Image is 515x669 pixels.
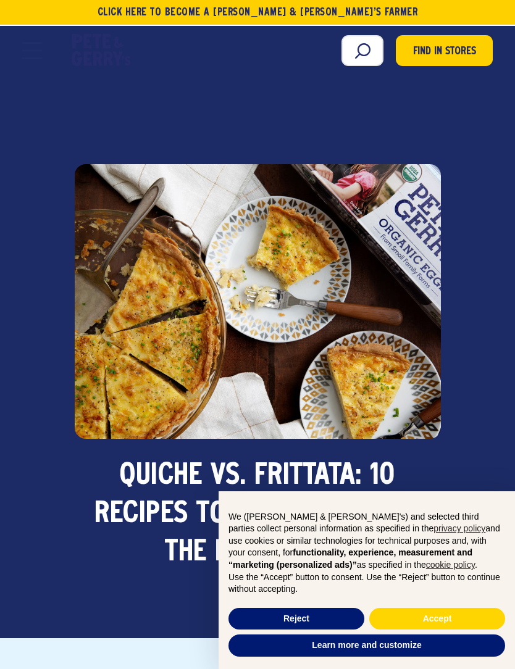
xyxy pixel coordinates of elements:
a: privacy policy [433,523,485,533]
p: Use the “Accept” button to consent. Use the “Reject” button to continue without accepting. [228,571,505,596]
button: Accept [369,608,505,630]
button: Reject [228,608,364,630]
span: the [165,534,207,572]
span: Recipes [94,496,188,534]
span: By [213,581,302,591]
span: 10 [370,457,395,496]
input: Search [341,35,383,66]
span: Frittata: [254,457,362,496]
strong: functionality, experience, measurement and “marketing (personalized ads)” [228,547,472,570]
span: vs. [211,457,246,496]
span: Quiche [120,457,202,496]
div: Notice [219,491,515,669]
button: Open Mobile Menu Modal Dialog [22,42,43,59]
span: Difference [215,534,350,572]
p: We ([PERSON_NAME] & [PERSON_NAME]'s) and selected third parties collect personal information as s... [228,511,505,571]
a: cookie policy [426,560,475,570]
span: to [196,496,226,534]
span: Find in Stores [413,44,476,60]
button: Learn more and customize [228,634,505,657]
a: Find in Stores [396,35,493,66]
